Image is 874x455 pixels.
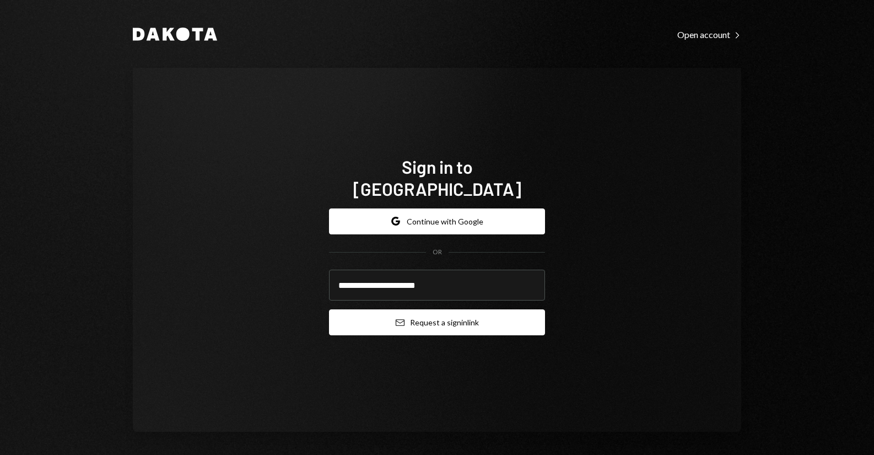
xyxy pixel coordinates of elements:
[329,309,545,335] button: Request a signinlink
[677,28,741,40] a: Open account
[329,208,545,234] button: Continue with Google
[433,248,442,257] div: OR
[677,29,741,40] div: Open account
[329,156,545,200] h1: Sign in to [GEOGRAPHIC_DATA]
